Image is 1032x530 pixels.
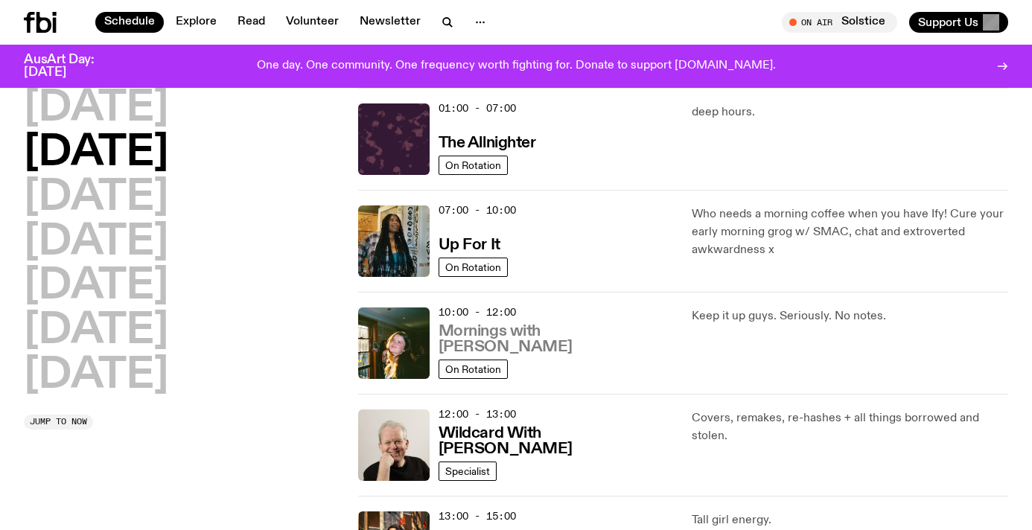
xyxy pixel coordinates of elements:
a: Read [229,12,274,33]
span: On Rotation [445,261,501,272]
a: Schedule [95,12,164,33]
span: 12:00 - 13:00 [439,407,516,421]
span: 13:00 - 15:00 [439,509,516,523]
a: On Rotation [439,258,508,277]
a: Explore [167,12,226,33]
span: 07:00 - 10:00 [439,203,516,217]
p: Keep it up guys. Seriously. No notes. [692,307,1008,325]
a: The Allnighter [439,132,536,151]
a: Mornings with [PERSON_NAME] [439,321,675,355]
a: On Rotation [439,156,508,175]
h3: Wildcard With [PERSON_NAME] [439,426,675,457]
span: On Rotation [445,363,501,374]
button: [DATE] [24,222,168,264]
button: [DATE] [24,88,168,130]
img: Freya smiles coyly as she poses for the image. [358,307,430,379]
p: Covers, remakes, re-hashes + all things borrowed and stolen. [692,409,1008,445]
a: On Rotation [439,360,508,379]
p: Who needs a morning coffee when you have Ify! Cure your early morning grog w/ SMAC, chat and extr... [692,205,1008,259]
button: [DATE] [24,266,168,307]
button: Support Us [909,12,1008,33]
h3: The Allnighter [439,135,536,151]
img: Stuart is smiling charmingly, wearing a black t-shirt against a stark white background. [358,409,430,481]
a: Wildcard With [PERSON_NAME] [439,423,675,457]
p: One day. One community. One frequency worth fighting for. Donate to support [DOMAIN_NAME]. [257,60,776,73]
span: Jump to now [30,418,87,426]
button: [DATE] [24,177,168,219]
button: [DATE] [24,355,168,397]
span: Support Us [918,16,978,29]
p: Tall girl energy. [692,511,1008,529]
span: 01:00 - 07:00 [439,101,516,115]
span: 10:00 - 12:00 [439,305,516,319]
span: Specialist [445,465,490,476]
a: Volunteer [277,12,348,33]
a: Specialist [439,462,497,481]
h3: AusArt Day: [DATE] [24,54,119,79]
button: [DATE] [24,310,168,352]
span: On Rotation [445,159,501,170]
p: deep hours. [692,103,1008,121]
a: Up For It [439,234,500,253]
button: Jump to now [24,415,93,430]
button: [DATE] [24,132,168,174]
button: On AirSolstice [782,12,897,33]
h3: Up For It [439,237,500,253]
h3: Mornings with [PERSON_NAME] [439,324,675,355]
img: Ify - a Brown Skin girl with black braided twists, looking up to the side with her tongue stickin... [358,205,430,277]
a: Newsletter [351,12,430,33]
